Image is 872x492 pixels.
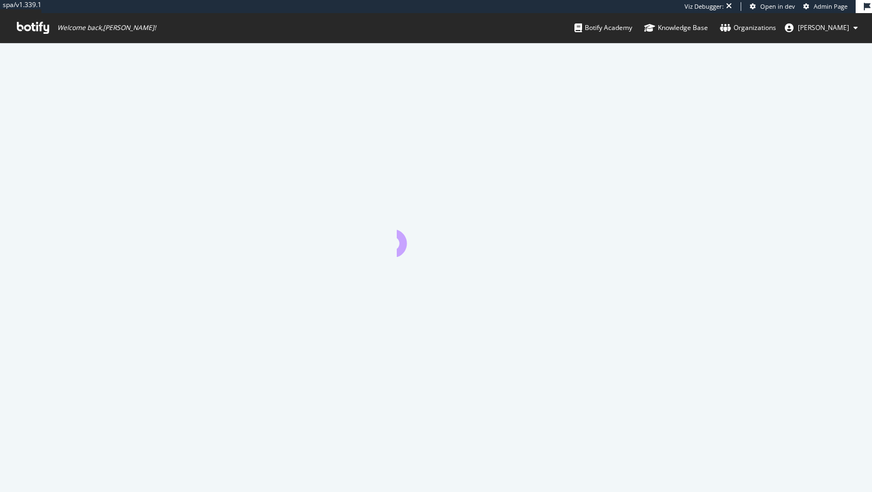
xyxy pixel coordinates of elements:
div: Organizations [720,22,776,33]
div: Botify Academy [574,22,632,33]
a: Knowledge Base [644,13,708,43]
div: Viz Debugger: [685,2,724,11]
a: Open in dev [750,2,795,11]
span: Welcome back, [PERSON_NAME] ! [57,23,156,32]
a: Admin Page [803,2,847,11]
span: Admin Page [814,2,847,10]
a: Botify Academy [574,13,632,43]
button: [PERSON_NAME] [776,19,867,37]
a: Organizations [720,13,776,43]
span: Open in dev [760,2,795,10]
span: connor [798,23,849,32]
div: Knowledge Base [644,22,708,33]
